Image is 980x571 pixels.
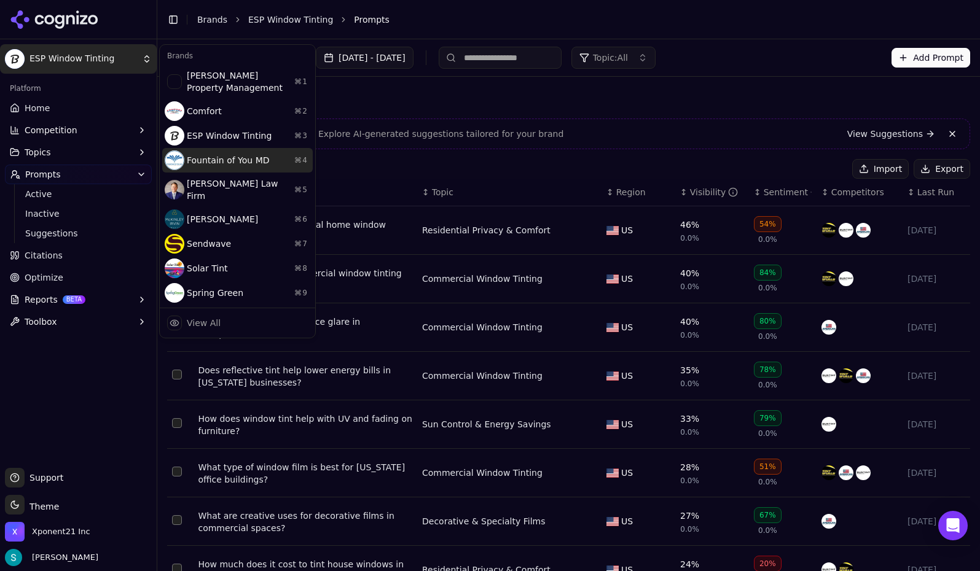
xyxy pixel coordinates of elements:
[165,180,184,200] img: Johnston Law Firm
[294,77,308,87] span: ⌘ 1
[294,185,308,195] span: ⌘ 5
[162,99,313,123] div: Comfort
[165,72,184,91] img: Byrd Property Management
[165,258,184,278] img: Solar Tint
[165,209,184,229] img: McKinley Irvin
[162,47,313,64] div: Brands
[165,150,184,170] img: Fountain of You MD
[162,173,313,207] div: [PERSON_NAME] Law Firm
[162,148,313,173] div: Fountain of You MD
[187,317,221,329] div: View All
[294,106,308,116] span: ⌘ 2
[162,256,313,281] div: Solar Tint
[294,239,308,249] span: ⌘ 7
[294,155,308,165] span: ⌘ 4
[294,263,308,273] span: ⌘ 8
[165,101,184,121] img: Comfort
[165,126,184,146] img: ESP Window Tinting
[162,123,313,148] div: ESP Window Tinting
[294,214,308,224] span: ⌘ 6
[162,281,313,305] div: Spring Green
[165,234,184,254] img: Sendwave
[159,44,316,338] div: Current brand: ESP Window Tinting
[162,231,313,256] div: Sendwave
[294,288,308,298] span: ⌘ 9
[294,131,308,141] span: ⌘ 3
[162,64,313,99] div: [PERSON_NAME] Property Management
[162,207,313,231] div: [PERSON_NAME]
[165,283,184,303] img: Spring Green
